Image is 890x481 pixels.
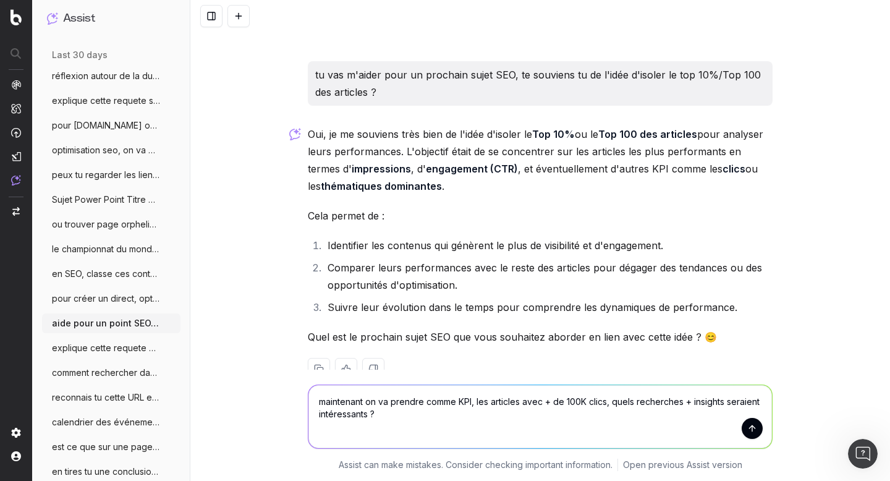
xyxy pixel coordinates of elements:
[42,215,180,234] button: ou trouver page orpheline liste
[42,91,180,111] button: explique cette requete sql : with bloc_
[289,128,301,140] img: Botify assist logo
[11,80,21,90] img: Analytics
[52,391,161,404] span: reconnais tu cette URL et le contenu htt
[723,163,745,175] strong: clics
[11,428,21,438] img: Setting
[63,10,95,27] h1: Assist
[52,342,161,354] span: explique cette requete SQL SELECT DIS
[42,264,180,284] button: en SEO, classe ces contenus en chaud fro
[42,412,180,432] button: calendrier des événements du mois d'octo
[52,144,161,156] span: optimisation seo, on va mettre des métad
[52,95,161,107] span: explique cette requete sql : with bloc_
[42,140,180,160] button: optimisation seo, on va mettre des métad
[352,163,411,175] strong: impressions
[47,12,58,24] img: Assist
[52,441,161,453] span: est ce que sur une page on peut ajouter
[11,9,22,25] img: Botify logo
[42,190,180,210] button: Sujet Power Point Titre Discover Aide-mo
[42,437,180,457] button: est ce que sur une page on peut ajouter
[308,207,773,224] p: Cela permet de :
[47,10,176,27] button: Assist
[52,317,161,330] span: aide pour un point SEO/Data, on va trait
[42,313,180,333] button: aide pour un point SEO/Data, on va trait
[598,128,697,140] strong: Top 100 des articles
[52,70,161,82] span: réflexion autour de la durée de durée de
[42,388,180,407] button: reconnais tu cette URL et le contenu htt
[52,169,161,181] span: peux tu regarder les liens entrants, sor
[52,119,161,132] span: pour [DOMAIN_NAME] on va parler de données
[12,207,20,216] img: Switch project
[324,259,773,294] li: Comparer leurs performances avec le reste des articles pour dégager des tendances ou des opportun...
[52,268,161,280] span: en SEO, classe ces contenus en chaud fro
[52,466,161,478] span: en tires tu une conclusion ? page ID cli
[42,289,180,309] button: pour créer un direct, optimise le SEO po
[426,163,518,175] strong: engagement (CTR)
[42,239,180,259] button: le championnat du monde masculin de vole
[42,116,180,135] button: pour [DOMAIN_NAME] on va parler de données
[52,49,108,61] span: last 30 days
[11,175,21,185] img: Assist
[848,439,878,469] iframe: Intercom live chat
[52,416,161,428] span: calendrier des événements du mois d'octo
[315,66,765,101] p: tu vas m'aider pour un prochain sujet SEO, te souviens tu de l'idée d'isoler le top 10%/Top 100 d...
[52,194,161,206] span: Sujet Power Point Titre Discover Aide-mo
[324,237,773,254] li: Identifier les contenus qui génèrent le plus de visibilité et d'engagement.
[623,459,742,471] a: Open previous Assist version
[321,180,442,192] strong: thématiques dominantes
[42,165,180,185] button: peux tu regarder les liens entrants, sor
[52,367,161,379] span: comment rechercher dans botify des donné
[308,126,773,195] p: Oui, je me souviens très bien de l'idée d'isoler le ou le pour analyser leurs performances. L'obj...
[308,328,773,346] p: Quel est le prochain sujet SEO que vous souhaitez aborder en lien avec cette idée ? 😊
[308,385,772,448] textarea: maintenant on va prendre comme KPI, les articles avec + de 100K clics, quels recherches + insight...
[339,459,612,471] p: Assist can make mistakes. Consider checking important information.
[324,299,773,316] li: Suivre leur évolution dans le temps pour comprendre les dynamiques de performance.
[532,128,575,140] strong: Top 10%
[52,243,161,255] span: le championnat du monde masculin de vole
[11,127,21,138] img: Activation
[11,451,21,461] img: My account
[42,363,180,383] button: comment rechercher dans botify des donné
[52,292,161,305] span: pour créer un direct, optimise le SEO po
[11,151,21,161] img: Studio
[42,338,180,358] button: explique cette requete SQL SELECT DIS
[52,218,161,231] span: ou trouver page orpheline liste
[11,103,21,114] img: Intelligence
[42,66,180,86] button: réflexion autour de la durée de durée de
